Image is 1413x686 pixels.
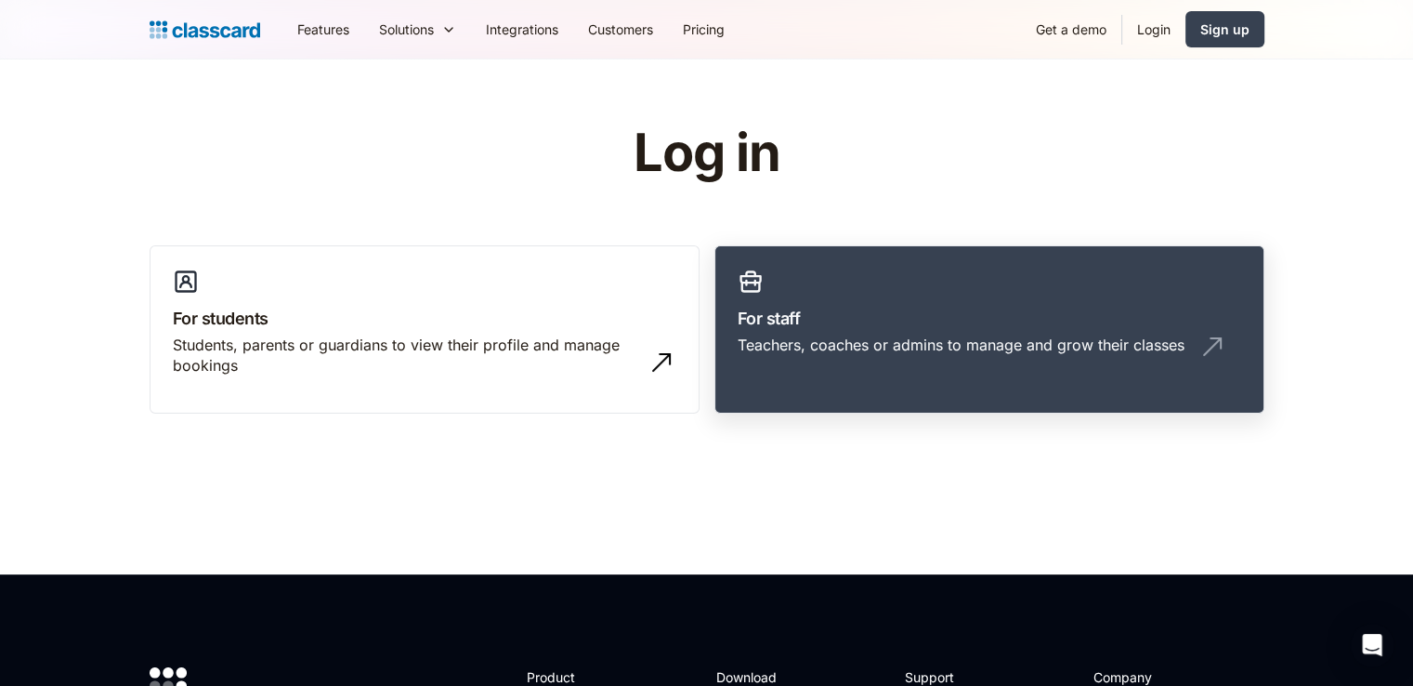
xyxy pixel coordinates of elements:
div: Students, parents or guardians to view their profile and manage bookings [173,335,639,376]
h3: For students [173,306,676,331]
a: Sign up [1185,11,1264,47]
div: Solutions [364,8,471,50]
h1: Log in [412,125,1001,182]
a: Features [282,8,364,50]
a: Get a demo [1021,8,1121,50]
a: Pricing [668,8,739,50]
a: For studentsStudents, parents or guardians to view their profile and manage bookings [150,245,700,415]
div: Teachers, coaches or admins to manage and grow their classes [738,335,1184,355]
div: Solutions [379,20,434,39]
div: Sign up [1200,20,1249,39]
div: Open Intercom Messenger [1350,623,1394,667]
a: home [150,17,260,43]
a: For staffTeachers, coaches or admins to manage and grow their classes [714,245,1264,415]
a: Customers [573,8,668,50]
a: Integrations [471,8,573,50]
a: Login [1122,8,1185,50]
h3: For staff [738,306,1241,331]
